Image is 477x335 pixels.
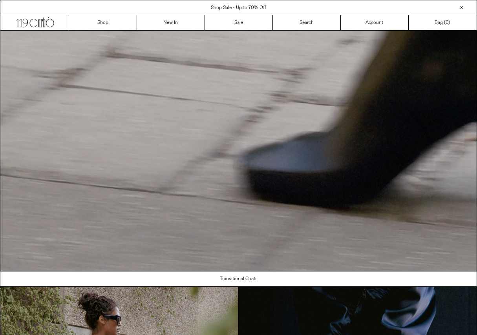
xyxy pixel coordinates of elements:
span: ) [446,19,450,26]
a: Transitional Coats [0,271,477,286]
a: Shop Sale - Up to 70% Off [211,5,266,11]
span: 0 [446,20,448,26]
a: Your browser does not support the video tag. [0,267,477,273]
a: Search [273,15,341,30]
a: Bag () [409,15,477,30]
a: Shop [69,15,137,30]
video: Your browser does not support the video tag. [0,31,477,271]
a: Account [341,15,409,30]
a: Sale [205,15,273,30]
a: New In [137,15,205,30]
